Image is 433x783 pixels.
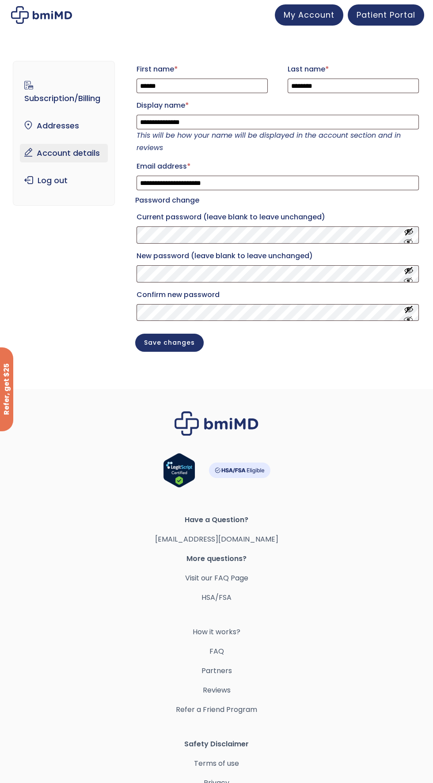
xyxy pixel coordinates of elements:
[155,534,278,544] a: [EMAIL_ADDRESS][DOMAIN_NAME]
[137,62,268,76] label: First name
[13,704,420,716] a: Refer a Friend Program
[13,645,420,658] a: FAQ
[175,411,258,436] img: Brand Logo
[404,227,414,243] button: Show password
[135,194,199,207] legend: Password change
[13,514,420,526] span: Have a Question?
[13,684,420,696] a: Reviews
[20,77,107,108] a: Subscription/Billing
[137,288,419,302] label: Confirm new password
[288,62,419,76] label: Last name
[404,266,414,282] button: Show password
[20,171,107,190] a: Log out
[163,453,195,488] img: Verify Approval for www.bmimd.com
[20,117,107,135] a: Addresses
[137,159,419,173] label: Email address
[209,463,270,478] img: HSA-FSA
[13,553,420,565] span: More questions?
[13,61,114,206] nav: Account pages
[13,738,420,750] span: Safety Disclaimer
[185,573,248,583] a: Visit our FAQ Page
[13,665,420,677] a: Partners
[163,453,195,492] a: Verify LegitScript Approval for www.bmimd.com
[20,144,107,162] a: Account details
[348,4,424,26] a: Patient Portal
[137,130,401,153] em: This will be how your name will be displayed in the account section and in reviews
[135,334,204,352] button: Save changes
[137,98,419,113] label: Display name
[13,757,420,770] a: Terms of use
[137,249,419,263] label: New password (leave blank to leave unchanged)
[13,626,420,638] a: How it works?
[11,6,72,24] img: My account
[275,4,343,26] a: My Account
[357,9,415,20] span: Patient Portal
[137,210,419,224] label: Current password (leave blank to leave unchanged)
[201,592,232,602] a: HSA/FSA
[404,304,414,320] button: Show password
[284,9,334,20] span: My Account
